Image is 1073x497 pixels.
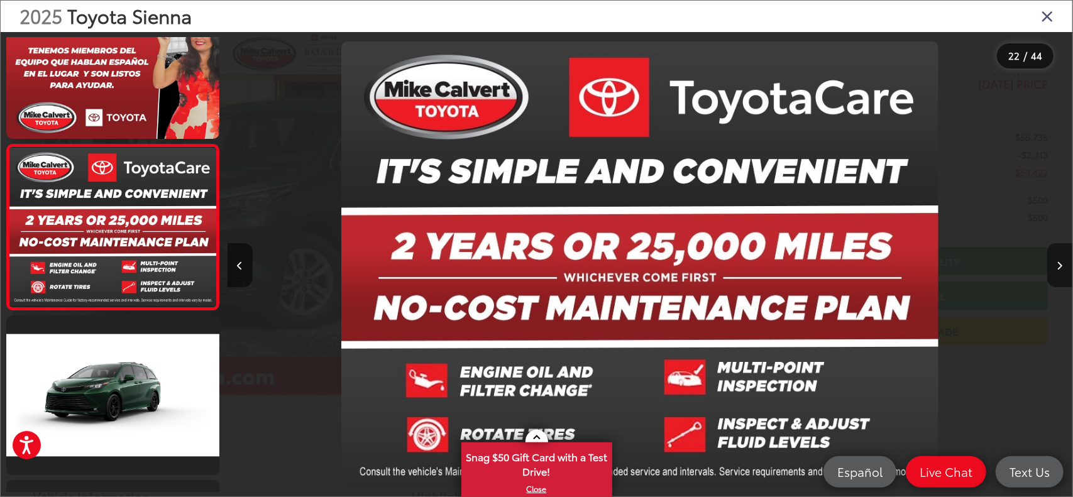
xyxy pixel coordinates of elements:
span: Snag $50 Gift Card with a Test Drive! [463,444,611,482]
a: Español [823,456,896,488]
img: 2025 Toyota Sienna Woodland Edition [341,41,938,489]
span: 22 [1008,48,1020,62]
a: Live Chat [906,456,986,488]
span: Text Us [1003,464,1056,479]
span: Live Chat [913,464,979,479]
img: 2025 Toyota Sienna Woodland Edition [4,334,222,456]
span: 2025 [19,2,62,29]
span: Español [831,464,889,479]
span: 44 [1031,48,1042,62]
span: Toyota Sienna [67,2,192,29]
a: Text Us [996,456,1064,488]
span: / [1022,52,1028,60]
button: Next image [1047,243,1072,287]
button: Previous image [228,243,253,287]
i: Close gallery [1041,8,1054,24]
div: 2025 Toyota Sienna Woodland Edition 21 [217,41,1062,489]
img: 2025 Toyota Sienna Woodland Edition [8,148,219,307]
